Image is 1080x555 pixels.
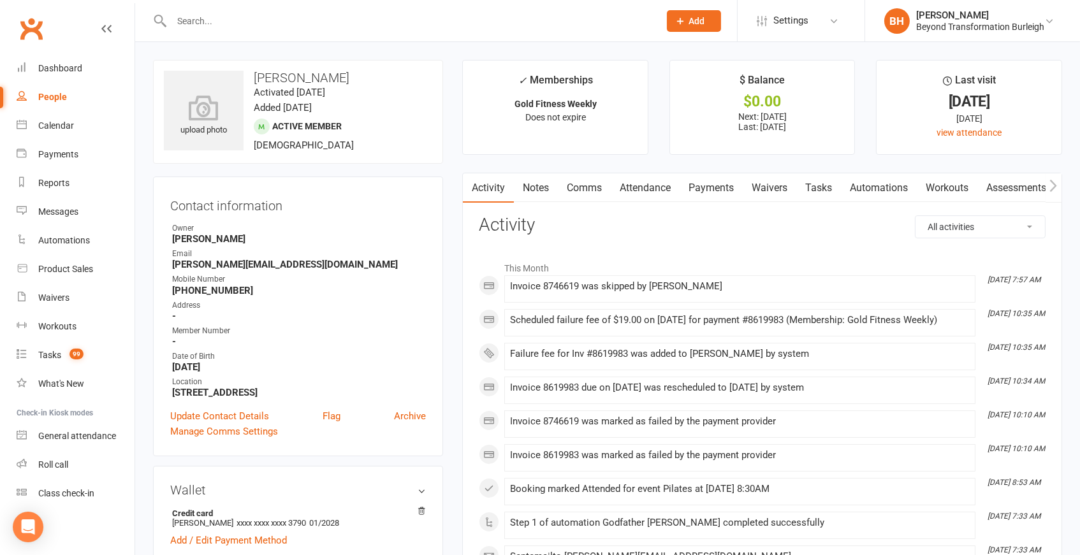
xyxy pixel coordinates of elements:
[916,21,1044,32] div: Beyond Transformation Burleigh
[172,325,426,337] div: Member Number
[172,336,426,347] strong: -
[841,173,917,203] a: Automations
[38,350,61,360] div: Tasks
[17,312,135,341] a: Workouts
[170,507,426,530] li: [PERSON_NAME]
[38,120,74,131] div: Calendar
[254,87,325,98] time: Activated [DATE]
[38,92,67,102] div: People
[525,112,586,122] span: Does not expire
[943,72,996,95] div: Last visit
[13,512,43,542] div: Open Intercom Messenger
[172,361,426,373] strong: [DATE]
[17,255,135,284] a: Product Sales
[682,95,843,108] div: $0.00
[272,121,342,131] span: Active member
[510,349,970,359] div: Failure fee for Inv #8619983 was added to [PERSON_NAME] by system
[988,545,1040,554] i: [DATE] 7:33 AM
[69,349,84,359] span: 99
[988,444,1045,453] i: [DATE] 10:10 AM
[510,281,970,292] div: Invoice 8746619 was skipped by [PERSON_NAME]
[17,226,135,255] a: Automations
[172,273,426,285] div: Mobile Number
[937,127,1002,138] a: view attendance
[172,233,426,245] strong: [PERSON_NAME]
[164,71,432,85] h3: [PERSON_NAME]
[510,450,970,461] div: Invoice 8619983 was marked as failed by the payment provider
[510,382,970,393] div: Invoice 8619983 due on [DATE] was rescheduled to [DATE] by system
[888,95,1050,108] div: [DATE]
[38,378,84,389] div: What's New
[773,6,808,35] span: Settings
[510,416,970,427] div: Invoice 8746619 was marked as failed by the payment provider
[172,376,426,388] div: Location
[394,408,426,424] a: Archive
[170,483,426,497] h3: Wallet
[38,292,69,303] div: Waivers
[17,169,135,198] a: Reports
[479,255,1046,275] li: This Month
[309,518,339,528] span: 01/2028
[514,173,558,203] a: Notes
[518,72,593,96] div: Memberships
[38,321,77,331] div: Workouts
[17,198,135,226] a: Messages
[172,508,420,518] strong: Credit card
[17,83,135,112] a: People
[17,422,135,450] a: General attendance kiosk mode
[17,479,135,508] a: Class kiosk mode
[680,173,743,203] a: Payments
[514,99,597,109] strong: Gold Fitness Weekly
[15,13,47,45] a: Clubworx
[667,10,721,32] button: Add
[38,63,82,73] div: Dashboard
[254,140,354,151] span: [DEMOGRAPHIC_DATA]
[682,112,843,132] p: Next: [DATE] Last: [DATE]
[17,284,135,312] a: Waivers
[172,248,426,260] div: Email
[988,309,1045,318] i: [DATE] 10:35 AM
[38,178,69,188] div: Reports
[168,12,650,30] input: Search...
[38,488,94,498] div: Class check-in
[170,533,287,548] a: Add / Edit Payment Method
[164,95,244,137] div: upload photo
[17,112,135,140] a: Calendar
[988,377,1045,386] i: [DATE] 10:34 AM
[988,275,1040,284] i: [DATE] 7:57 AM
[237,518,306,528] span: xxxx xxxx xxxx 3790
[38,235,90,245] div: Automations
[689,16,705,26] span: Add
[172,259,426,270] strong: [PERSON_NAME][EMAIL_ADDRESS][DOMAIN_NAME]
[479,215,1046,235] h3: Activity
[17,341,135,370] a: Tasks 99
[977,173,1055,203] a: Assessments
[518,75,527,87] i: ✓
[796,173,841,203] a: Tasks
[38,264,93,274] div: Product Sales
[172,285,426,296] strong: [PHONE_NUMBER]
[172,222,426,234] div: Owner
[917,173,977,203] a: Workouts
[172,387,426,398] strong: [STREET_ADDRESS]
[38,431,116,441] div: General attendance
[170,424,278,439] a: Manage Comms Settings
[172,350,426,363] div: Date of Birth
[988,512,1040,521] i: [DATE] 7:33 AM
[17,370,135,398] a: What's New
[740,72,785,95] div: $ Balance
[988,478,1040,487] i: [DATE] 8:53 AM
[988,410,1045,419] i: [DATE] 10:10 AM
[510,484,970,494] div: Booking marked Attended for event Pilates at [DATE] 8:30AM
[17,140,135,169] a: Payments
[38,459,68,470] div: Roll call
[510,315,970,326] div: Scheduled failure fee of $19.00 on [DATE] for payment #8619983 (Membership: Gold Fitness Weekly)
[254,102,312,113] time: Added [DATE]
[463,173,514,203] a: Activity
[611,173,680,203] a: Attendance
[17,450,135,479] a: Roll call
[988,343,1045,352] i: [DATE] 10:35 AM
[888,112,1050,126] div: [DATE]
[17,54,135,83] a: Dashboard
[170,408,269,424] a: Update Contact Details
